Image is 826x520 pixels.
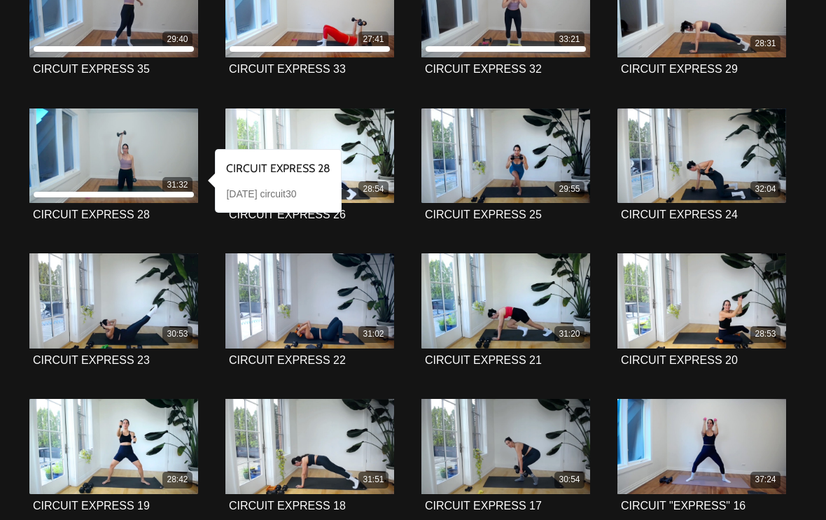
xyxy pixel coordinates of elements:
a: CIRCUIT EXPRESS 25 29:55 [421,108,590,204]
strong: CIRCUIT EXPRESS 33 [229,63,346,75]
a: CIRCUIT EXPRESS 35 [33,64,150,75]
div: 30:53 [162,326,192,342]
a: CIRCUIT EXPRESS 28 31:32 [29,108,198,204]
strong: CIRCUIT EXPRESS 21 [425,354,542,366]
: CIRCUIT "EXPRESS" 16 37:24 [617,399,786,494]
div: 32:04 [750,181,780,197]
a: CIRCUIT EXPRESS 25 [425,209,542,220]
strong: CIRCUIT EXPRESS 17 [425,500,542,512]
div: 33:21 [554,31,584,48]
div: 28:53 [750,326,780,342]
a: CIRCUIT EXPRESS 21 31:20 [421,253,590,349]
a: CIRCUIT EXPRESS 24 32:04 [617,108,786,204]
a: CIRCUIT EXPRESS 20 [621,355,738,366]
a: CIRCUIT EXPRESS 19 [33,500,150,512]
strong: CIRCUIT EXPRESS 22 [229,354,346,366]
a: CIRCUIT EXPRESS 22 31:02 [225,253,394,349]
a: CIRCUIT EXPRESS 17 30:54 [421,399,590,494]
div: 28:42 [162,472,192,488]
strong: CIRCUIT EXPRESS 28 [226,162,330,175]
div: 31:20 [554,326,584,342]
a: CIRCUIT EXPRESS 18 [229,500,346,512]
div: 37:24 [750,472,780,488]
a: CIRCUIT EXPRESS 29 [621,64,738,75]
strong: CIRCUIT EXPRESS 19 [33,500,150,512]
a: CIRCUIT EXPRESS 21 [425,355,542,366]
a: CIRCUIT EXPRESS 26 [229,209,346,220]
div: 29:40 [162,31,192,48]
strong: CIRCUIT "EXPRESS" 16 [621,500,745,512]
strong: CIRCUIT EXPRESS 23 [33,354,150,366]
div: 27:41 [358,31,388,48]
a: CIRCUIT EXPRESS 18 31:51 [225,399,394,494]
a: CIRCUIT EXPRESS 23 30:53 [29,253,198,349]
a: CIRCUIT EXPRESS 17 [425,500,542,512]
strong: CIRCUIT EXPRESS 20 [621,354,738,366]
div: 30:54 [554,472,584,488]
a: CIRCUIT EXPRESS 26 28:54 [225,108,394,204]
a: CIRCUIT EXPRESS 32 [425,64,542,75]
p: [DATE] circuit30 [226,187,330,201]
div: 28:54 [358,181,388,197]
div: 31:51 [358,472,388,488]
a: CIRCUIT EXPRESS 23 [33,355,150,366]
: CIRCUIT "EXPRESS" 16 [621,500,745,512]
div: 28:31 [750,36,780,52]
strong: CIRCUIT EXPRESS 29 [621,63,738,75]
strong: CIRCUIT EXPRESS 32 [425,63,542,75]
div: 29:55 [554,181,584,197]
a: CIRCUIT EXPRESS 19 28:42 [29,399,198,494]
a: CIRCUIT EXPRESS 20 28:53 [617,253,786,349]
div: 31:32 [162,177,192,193]
strong: CIRCUIT EXPRESS 18 [229,500,346,512]
a: CIRCUIT EXPRESS 28 [33,209,150,220]
a: CIRCUIT EXPRESS 22 [229,355,346,366]
div: 31:02 [358,326,388,342]
strong: CIRCUIT EXPRESS 35 [33,63,150,75]
a: CIRCUIT EXPRESS 24 [621,209,738,220]
a: CIRCUIT EXPRESS 33 [229,64,346,75]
